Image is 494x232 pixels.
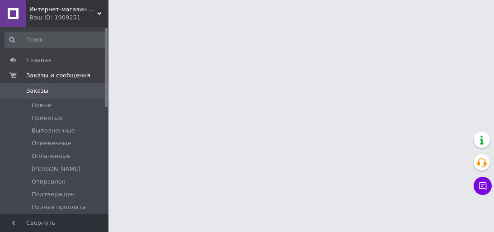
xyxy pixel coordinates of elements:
span: Заказы [26,87,48,95]
span: Оплаченные [32,152,71,160]
span: Главная [26,56,52,64]
span: Новые [32,101,52,109]
span: [PERSON_NAME] [32,165,80,173]
span: Принятые [32,114,63,122]
span: Отмененные [32,139,71,147]
span: Подтвержден [32,190,75,199]
span: Полная проплата [32,203,85,211]
input: Поиск [5,32,107,48]
span: Отправлен [32,178,66,186]
div: Ваш ID: 1909251 [29,14,108,22]
span: Заказы и сообщения [26,71,90,80]
span: Выполненные [32,127,75,135]
button: Чат с покупателем [474,177,492,195]
span: Интернет-магазин Плантация [29,5,97,14]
